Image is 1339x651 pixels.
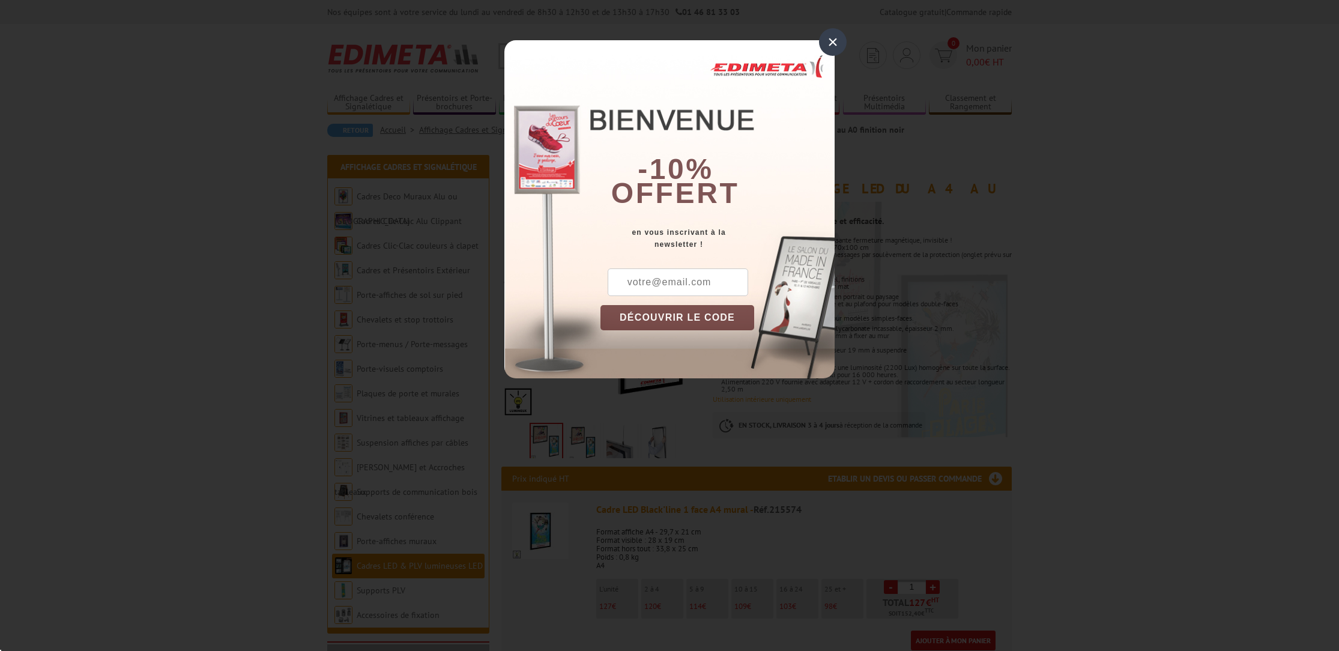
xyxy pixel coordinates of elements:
button: DÉCOUVRIR LE CODE [600,305,754,330]
input: votre@email.com [608,268,748,296]
font: offert [611,177,740,209]
div: en vous inscrivant à la newsletter ! [600,226,835,250]
div: × [819,28,847,56]
b: -10% [638,153,713,185]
